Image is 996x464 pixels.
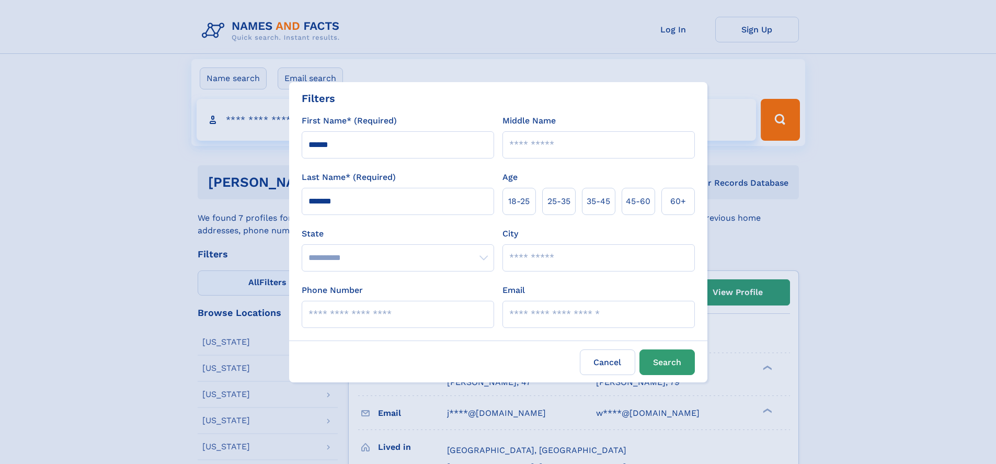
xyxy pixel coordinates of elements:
[302,171,396,184] label: Last Name* (Required)
[508,195,530,208] span: 18‑25
[502,284,525,297] label: Email
[580,349,635,375] label: Cancel
[670,195,686,208] span: 60+
[502,171,518,184] label: Age
[502,115,556,127] label: Middle Name
[302,284,363,297] label: Phone Number
[547,195,570,208] span: 25‑35
[502,228,518,240] label: City
[302,90,335,106] div: Filters
[302,228,494,240] label: State
[302,115,397,127] label: First Name* (Required)
[626,195,650,208] span: 45‑60
[587,195,610,208] span: 35‑45
[639,349,695,375] button: Search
